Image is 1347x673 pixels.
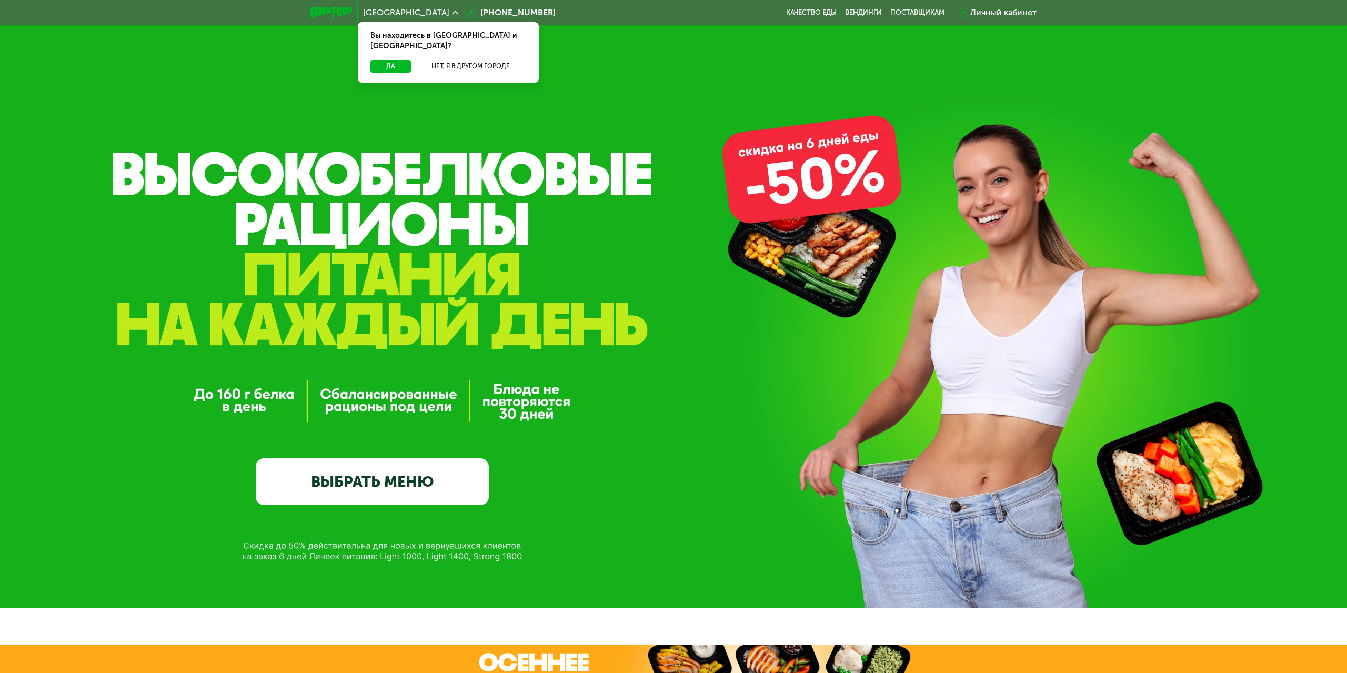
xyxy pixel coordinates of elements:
[845,8,882,17] a: Вендинги
[358,22,539,60] div: Вы находитесь в [GEOGRAPHIC_DATA] и [GEOGRAPHIC_DATA]?
[256,458,489,505] a: ВЫБРАТЬ МЕНЮ
[970,6,1037,19] div: Личный кабинет
[464,6,556,19] a: [PHONE_NUMBER]
[363,8,449,17] span: [GEOGRAPHIC_DATA]
[415,60,526,73] button: Нет, я в другом городе
[786,8,837,17] a: Качество еды
[370,60,411,73] button: Да
[890,8,944,17] div: поставщикам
